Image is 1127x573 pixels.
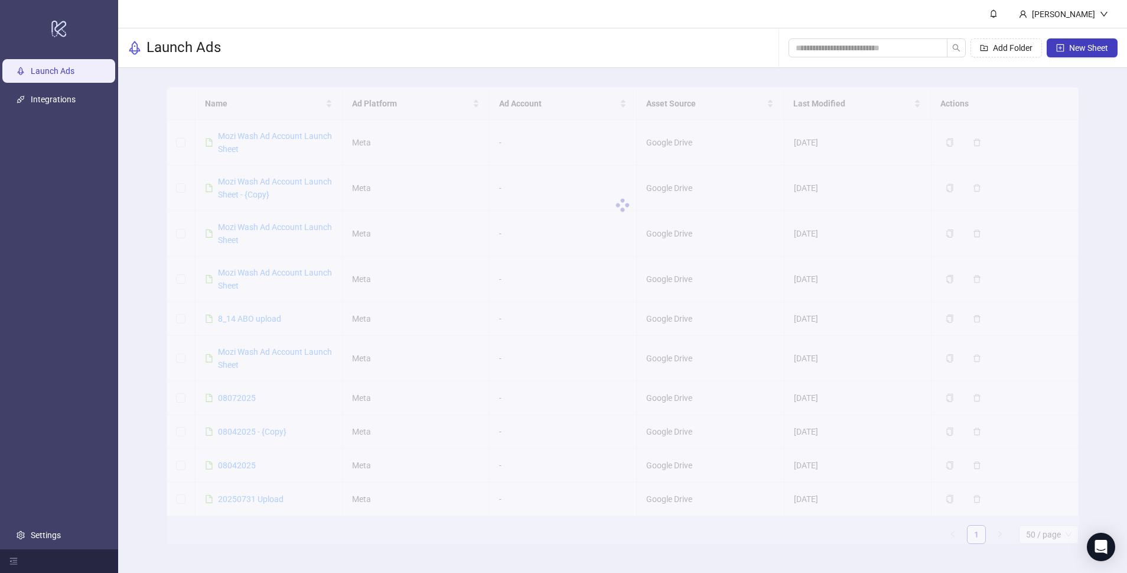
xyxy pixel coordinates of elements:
a: Launch Ads [31,66,74,76]
div: [PERSON_NAME] [1027,8,1100,21]
span: search [952,44,960,52]
span: rocket [128,41,142,55]
span: bell [989,9,998,18]
span: New Sheet [1069,43,1108,53]
button: Add Folder [970,38,1042,57]
a: Integrations [31,95,76,104]
button: New Sheet [1047,38,1118,57]
span: user [1019,10,1027,18]
h3: Launch Ads [146,38,221,57]
span: plus-square [1056,44,1064,52]
span: folder-add [980,44,988,52]
a: Settings [31,530,61,540]
span: Add Folder [993,43,1032,53]
div: Open Intercom Messenger [1087,533,1115,561]
span: menu-fold [9,557,18,565]
span: down [1100,10,1108,18]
